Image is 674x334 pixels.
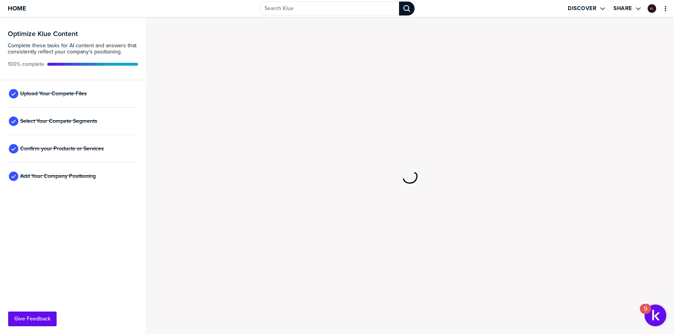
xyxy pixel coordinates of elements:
[20,91,87,97] span: Upload Your Compete Files
[8,312,57,326] button: Give Feedback
[568,5,596,12] label: Discover
[644,309,647,319] div: 9
[8,43,138,55] span: Complete these tasks for AI content and answers that consistently reflect your company’s position...
[648,4,656,13] div: Ke-Bin Low
[20,118,97,124] span: Select Your Compete Segments
[8,30,138,37] h3: Optimize Klue Content
[399,2,415,15] div: Search Klue
[259,2,399,15] input: Search Klue
[20,146,104,152] span: Confirm your Products or Services
[645,305,666,326] button: Open Resource Center, 9 new notifications
[647,3,657,14] a: Edit Profile
[648,5,655,12] img: 27fc2408ab4e1c6fb9b1f68c35c4ad41-sml.png
[8,61,44,67] span: Active
[20,173,96,179] span: Add Your Company Positioning
[8,5,26,12] span: Home
[614,5,632,12] label: Share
